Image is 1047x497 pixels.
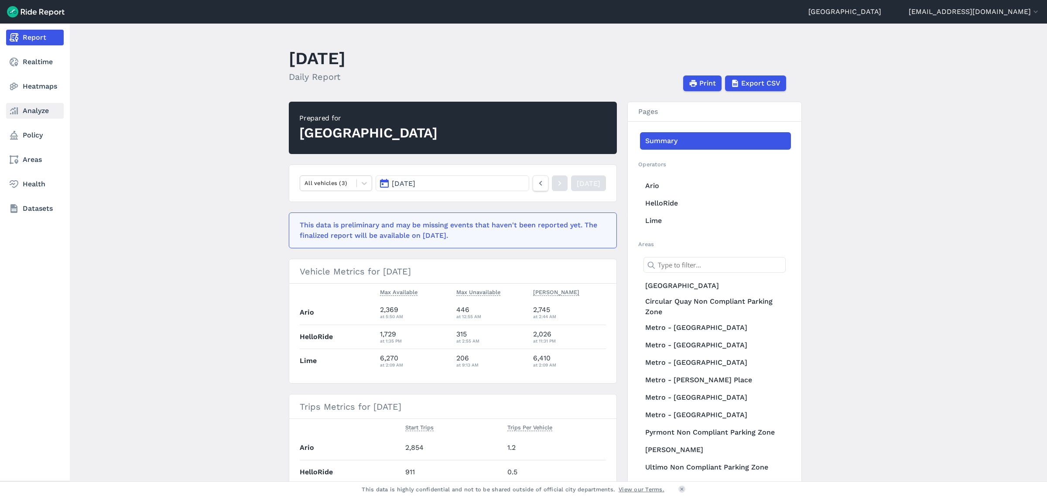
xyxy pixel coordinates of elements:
a: Areas [6,152,64,168]
div: at 2:44 AM [533,312,606,320]
button: [DATE] [376,175,529,191]
span: Export CSV [741,78,780,89]
div: 6,270 [380,353,450,369]
a: Lime [640,212,791,230]
a: Analyze [6,103,64,119]
th: Ario [300,301,376,325]
div: at 2:09 AM [533,361,606,369]
a: View our Terms. [619,485,664,494]
a: [DATE] [571,175,606,191]
span: Trips Per Vehicle [507,422,552,431]
th: HelloRide [300,325,376,349]
div: at 5:50 AM [380,312,450,320]
span: Start Trips [405,422,434,431]
div: 446 [456,305,526,320]
a: Metro - [GEOGRAPHIC_DATA] [640,354,791,371]
a: Metro - [PERSON_NAME] Place [640,371,791,389]
div: This data is preliminary and may be missing events that haven't been reported yet. The finalized ... [300,220,601,241]
a: Metro - [GEOGRAPHIC_DATA] [640,389,791,406]
button: Max Unavailable [456,287,500,298]
span: Max Unavailable [456,287,500,296]
div: 2,369 [380,305,450,320]
a: Metro - [GEOGRAPHIC_DATA] [640,336,791,354]
a: Report [6,30,64,45]
button: Max Available [380,287,417,298]
a: Central Station Transport Hub [640,476,791,494]
td: 2,854 [402,436,504,460]
th: HelloRide [300,460,402,484]
a: Heatmaps [6,79,64,94]
input: Type to filter... [643,257,786,273]
a: Realtime [6,54,64,70]
h3: Vehicle Metrics for [DATE] [289,259,616,284]
a: [PERSON_NAME] [640,441,791,459]
div: 2,745 [533,305,606,320]
div: at 9:13 AM [456,361,526,369]
h2: Operators [638,160,791,168]
a: Datasets [6,201,64,216]
div: at 1:35 PM [380,337,450,345]
button: Export CSV [725,75,786,91]
a: Pyrmont Non Compliant Parking Zone [640,424,791,441]
a: Health [6,176,64,192]
div: 206 [456,353,526,369]
button: Print [683,75,722,91]
div: at 2:09 AM [380,361,450,369]
div: 315 [456,329,526,345]
div: at 12:55 AM [456,312,526,320]
h2: Daily Report [289,70,346,83]
span: [DATE] [392,179,415,188]
a: Ultimo Non Compliant Parking Zone [640,459,791,476]
div: [GEOGRAPHIC_DATA] [299,123,438,143]
button: Start Trips [405,422,434,433]
a: Ario [640,177,791,195]
a: [GEOGRAPHIC_DATA] [808,7,881,17]
div: 6,410 [533,353,606,369]
th: Lime [300,349,376,373]
a: Policy [6,127,64,143]
span: [PERSON_NAME] [533,287,579,296]
td: 911 [402,460,504,484]
button: [PERSON_NAME] [533,287,579,298]
button: [EMAIL_ADDRESS][DOMAIN_NAME] [909,7,1040,17]
th: Ario [300,436,402,460]
a: [GEOGRAPHIC_DATA] [640,277,791,295]
span: Print [699,78,716,89]
a: Summary [640,132,791,150]
h1: [DATE] [289,46,346,70]
div: 1,729 [380,329,450,345]
div: at 11:31 PM [533,337,606,345]
span: Max Available [380,287,417,296]
td: 0.5 [504,460,606,484]
div: at 2:55 AM [456,337,526,345]
a: Metro - [GEOGRAPHIC_DATA] [640,319,791,336]
a: Metro - [GEOGRAPHIC_DATA] [640,406,791,424]
td: 1.2 [504,436,606,460]
img: Ride Report [7,6,65,17]
a: Circular Quay Non Compliant Parking Zone [640,295,791,319]
button: Trips Per Vehicle [507,422,552,433]
div: Prepared for [299,113,438,123]
h3: Pages [628,102,801,122]
div: 2,026 [533,329,606,345]
h3: Trips Metrics for [DATE] [289,394,616,419]
a: HelloRide [640,195,791,212]
h2: Areas [638,240,791,248]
